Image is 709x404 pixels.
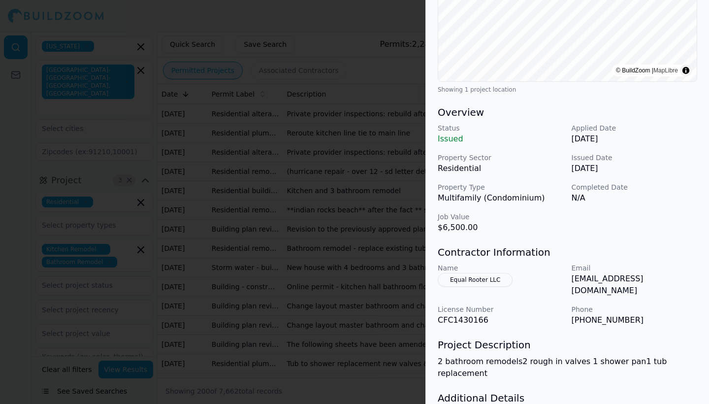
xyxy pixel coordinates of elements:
[438,86,697,94] div: Showing 1 project location
[438,304,564,314] p: License Number
[572,153,698,163] p: Issued Date
[438,222,564,234] p: $6,500.00
[572,314,698,326] p: [PHONE_NUMBER]
[438,153,564,163] p: Property Sector
[438,314,564,326] p: CFC1430166
[572,192,698,204] p: N/A
[572,304,698,314] p: Phone
[572,273,698,297] p: [EMAIL_ADDRESS][DOMAIN_NAME]
[438,192,564,204] p: Multifamily (Condominium)
[616,66,678,75] div: © BuildZoom |
[572,163,698,174] p: [DATE]
[438,263,564,273] p: Name
[653,67,678,74] a: MapLibre
[438,212,564,222] p: Job Value
[438,133,564,145] p: Issued
[572,182,698,192] p: Completed Date
[572,263,698,273] p: Email
[680,65,692,76] summary: Toggle attribution
[438,182,564,192] p: Property Type
[438,338,697,352] h3: Project Description
[572,133,698,145] p: [DATE]
[438,245,697,259] h3: Contractor Information
[572,123,698,133] p: Applied Date
[438,273,513,287] button: Equal Rooter LLC
[438,123,564,133] p: Status
[438,163,564,174] p: Residential
[438,105,697,119] h3: Overview
[438,356,697,379] p: 2 bathroom remodels2 rough in valves 1 shower pan1 tub replacement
